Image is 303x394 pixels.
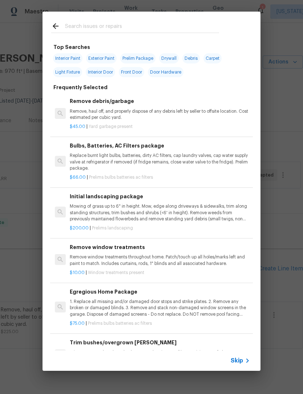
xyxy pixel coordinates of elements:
p: 1. Replace all missing and/or damaged door stops and strike plates. 2. Remove any broken or damag... [70,299,250,317]
p: | [70,124,250,130]
span: Prelim Package [120,53,155,63]
span: Interior Paint [53,53,82,63]
span: $10.00 [70,270,85,275]
h6: Remove debris/garbage [70,97,250,105]
h6: Remove window treatments [70,243,250,251]
span: Prelims bulbs batteries ac filters [88,321,152,325]
span: $200.00 [70,226,89,230]
input: Search issues or repairs [65,22,219,33]
h6: Initial landscaping package [70,192,250,200]
h6: Frequently Selected [53,83,108,91]
h6: Top Searches [53,43,90,51]
p: Remove window treatments throughout home. Patch/touch up all holes/marks left and paint to match.... [70,254,250,266]
span: Skip [231,357,243,364]
span: Prelims landscaping [92,226,133,230]
span: Light Fixture [53,67,82,77]
p: Trim overgrown hegdes & bushes around perimeter of home giving 12" of clearance. Properly dispose... [70,349,250,362]
h6: Trim bushes/overgrown [PERSON_NAME] [70,339,250,347]
span: Interior Door [86,67,115,77]
p: Replace burnt light bulbs, batteries, dirty AC filters, cap laundry valves, cap water supply valv... [70,153,250,171]
p: | [70,270,250,276]
span: Exterior Paint [86,53,117,63]
p: | [70,320,250,327]
span: Drywall [159,53,179,63]
span: Prelims bulbs batteries ac filters [89,175,153,179]
p: | [70,225,250,231]
span: Front Door [119,67,144,77]
span: Debris [182,53,200,63]
span: Yard garbage present [89,124,133,129]
span: Door Hardware [148,67,183,77]
span: Carpet [203,53,222,63]
h6: Bulbs, Batteries, AC Filters package [70,142,250,150]
p: | [70,174,250,181]
span: $45.00 [70,124,85,129]
p: Mowing of grass up to 6" in height. Mow, edge along driveways & sidewalks, trim along standing st... [70,203,250,222]
span: Window treatments present [88,270,144,275]
span: $75.00 [70,321,85,325]
p: Remove, haul off, and properly dispose of any debris left by seller to offsite location. Cost est... [70,108,250,121]
span: $66.00 [70,175,86,179]
h6: Egregious Home Package [70,288,250,296]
